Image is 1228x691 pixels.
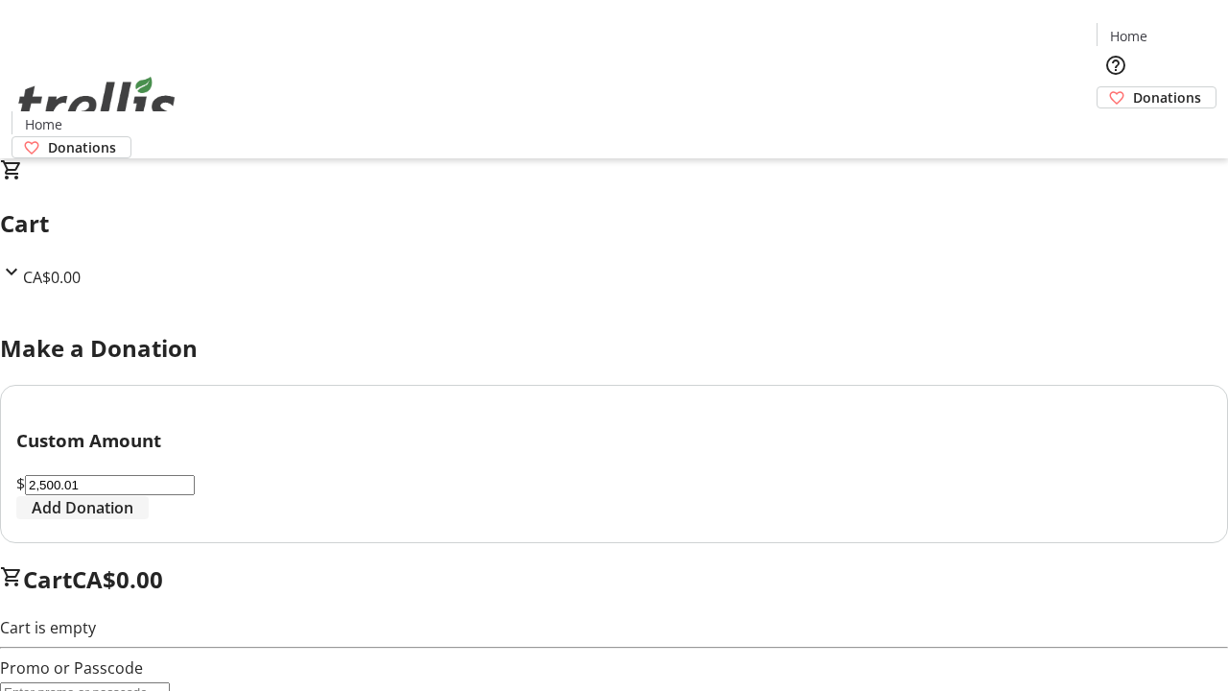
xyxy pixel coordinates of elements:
[48,137,116,157] span: Donations
[16,496,149,519] button: Add Donation
[25,114,62,134] span: Home
[12,56,182,152] img: Orient E2E Organization 0gVn3KdbAw's Logo
[23,267,81,288] span: CA$0.00
[25,475,195,495] input: Donation Amount
[32,496,133,519] span: Add Donation
[1097,86,1216,108] a: Donations
[12,114,74,134] a: Home
[1133,87,1201,107] span: Donations
[1110,26,1147,46] span: Home
[72,563,163,595] span: CA$0.00
[16,473,25,494] span: $
[1097,46,1135,84] button: Help
[16,427,1212,454] h3: Custom Amount
[1097,108,1135,147] button: Cart
[12,136,131,158] a: Donations
[1098,26,1159,46] a: Home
